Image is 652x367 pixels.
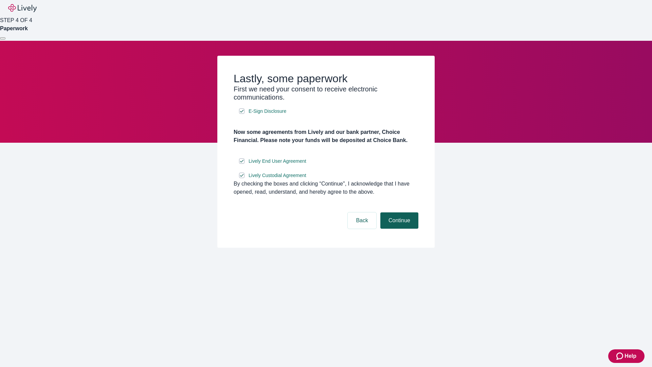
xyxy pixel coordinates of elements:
button: Zendesk support iconHelp [608,349,645,363]
span: Lively Custodial Agreement [249,172,306,179]
div: By checking the boxes and clicking “Continue", I acknowledge that I have opened, read, understand... [234,180,418,196]
img: Lively [8,4,37,12]
button: Back [348,212,376,229]
svg: Zendesk support icon [616,352,624,360]
span: E-Sign Disclosure [249,108,286,115]
h3: First we need your consent to receive electronic communications. [234,85,418,101]
a: e-sign disclosure document [247,171,308,180]
span: Help [624,352,636,360]
h2: Lastly, some paperwork [234,72,418,85]
span: Lively End User Agreement [249,158,306,165]
button: Continue [380,212,418,229]
h4: Now some agreements from Lively and our bank partner, Choice Financial. Please note your funds wi... [234,128,418,144]
a: e-sign disclosure document [247,107,288,116]
a: e-sign disclosure document [247,157,308,165]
